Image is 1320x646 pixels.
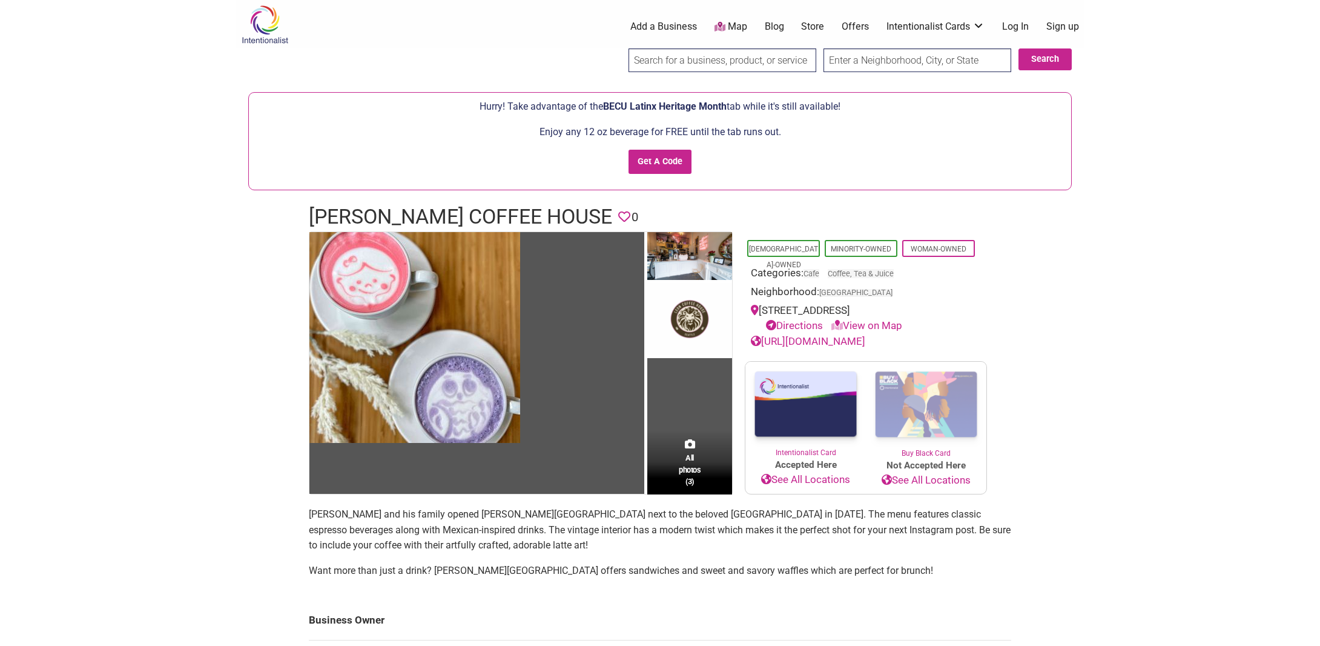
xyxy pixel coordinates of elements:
span: 0 [632,208,638,227]
button: Search [1018,48,1072,70]
span: All photos (3) [679,452,701,487]
p: [PERSON_NAME] and his family opened [PERSON_NAME][GEOGRAPHIC_DATA] next to the beloved [GEOGRAPHI... [309,507,1011,553]
a: See All Locations [745,472,866,488]
input: Search for a business, product, or service [629,48,816,72]
span: Accepted Here [745,458,866,472]
span: [GEOGRAPHIC_DATA] [819,289,893,297]
a: [DEMOGRAPHIC_DATA]-Owned [749,245,818,269]
p: Hurry! Take advantage of the tab while it's still available! [255,99,1065,115]
span: Not Accepted Here [866,459,986,473]
a: [URL][DOMAIN_NAME] [751,335,865,347]
a: Intentionalist Cards [886,20,985,33]
img: Buy Black Card [866,362,986,448]
a: Cafe [804,269,819,278]
td: Business Owner [309,601,1011,641]
a: Buy Black Card [866,362,986,459]
input: Enter a Neighborhood, City, or State [823,48,1011,72]
a: Minority-Owned [831,245,891,253]
a: Log In [1002,20,1029,33]
span: BECU Latinx Heritage Month [603,101,727,112]
div: Categories: [751,265,981,284]
img: Intentionalist Card [745,362,866,447]
a: Store [801,20,824,33]
p: Enjoy any 12 oz beverage for FREE until the tab runs out. [255,124,1065,140]
img: Intentionalist [236,5,294,44]
a: Map [714,20,747,34]
a: Directions [766,319,823,331]
div: [STREET_ADDRESS] [751,303,981,334]
a: Sign up [1046,20,1079,33]
a: View on Map [831,319,902,331]
p: Want more than just a drink? [PERSON_NAME][GEOGRAPHIC_DATA] offers sandwiches and sweet and savor... [309,563,1011,579]
h1: [PERSON_NAME] Coffee House [309,202,612,231]
a: Intentionalist Card [745,362,866,458]
a: Add a Business [630,20,697,33]
a: Coffee, Tea & Juice [828,269,894,278]
input: Get A Code [629,150,692,175]
a: Woman-Owned [911,245,966,253]
a: Blog [765,20,784,33]
div: Neighborhood: [751,284,981,303]
a: Offers [842,20,869,33]
a: See All Locations [866,473,986,488]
